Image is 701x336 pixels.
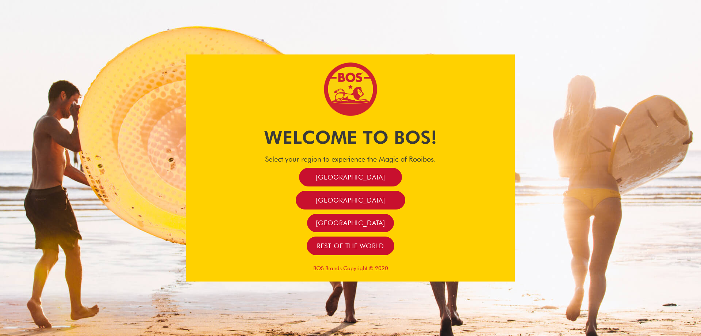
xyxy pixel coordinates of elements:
[186,265,515,272] p: BOS Brands Copyright © 2020
[323,62,378,117] img: Bos Brands
[299,168,402,186] a: [GEOGRAPHIC_DATA]
[316,173,385,181] span: [GEOGRAPHIC_DATA]
[186,125,515,150] h1: Welcome to BOS!
[296,191,405,209] a: [GEOGRAPHIC_DATA]
[316,219,385,227] span: [GEOGRAPHIC_DATA]
[186,155,515,163] h4: Select your region to experience the Magic of Rooibos.
[317,242,384,250] span: Rest of the world
[307,214,394,233] a: [GEOGRAPHIC_DATA]
[316,196,385,204] span: [GEOGRAPHIC_DATA]
[307,237,395,255] a: Rest of the world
